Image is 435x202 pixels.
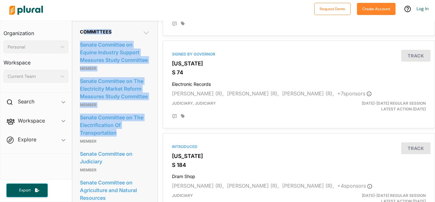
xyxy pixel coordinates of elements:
span: [DATE]-[DATE] Regular Session [362,101,426,106]
div: Add tags [181,21,185,26]
h3: Workspace [4,53,68,67]
h3: [US_STATE] [172,153,426,159]
h3: S 184 [172,162,426,168]
span: [PERSON_NAME] (R), [172,90,224,97]
span: [PERSON_NAME] (R), [227,183,279,189]
span: + 4 sponsor s [337,183,372,189]
h3: Organization [4,24,68,38]
p: Member [80,101,150,109]
button: Export [6,183,48,197]
span: [PERSON_NAME] (R), [227,90,279,97]
div: Personal [8,44,58,50]
div: Latest Action: [DATE] [343,101,431,112]
span: [PERSON_NAME] (R), [282,90,334,97]
span: Export [15,188,35,193]
a: Request Demo [314,5,351,12]
span: [PERSON_NAME] (R), [282,183,334,189]
a: Create Account [357,5,396,12]
span: Judiciary, Judiciary [172,101,216,106]
h4: Electronic Records [172,79,426,87]
div: Add Position Statement [172,21,177,26]
p: Member [80,138,150,145]
a: Senate Committee on The Electricity Market Reform Measures Study Committee [80,76,150,101]
div: Introduced [172,144,426,150]
h4: Dram Shop [172,171,426,179]
div: Signed by Governor [172,51,426,57]
div: Add tags [181,114,185,118]
button: Track [401,50,431,62]
p: Member [80,65,150,72]
span: Committees [80,29,111,34]
a: Senate Committee on Judiciary [80,149,150,166]
div: Add Position Statement [172,114,177,119]
h3: [US_STATE] [172,60,426,67]
button: Request Demo [314,3,351,15]
a: Senate Committee on The Electrification Of Transportation [80,113,150,138]
a: Log In [417,6,429,11]
span: Judiciary [172,193,193,198]
button: Create Account [357,3,396,15]
span: [DATE]-[DATE] Regular Session [362,193,426,198]
button: Track [401,142,431,154]
div: Current Team [8,73,58,80]
a: Senate Committee on Equine Industry Support Measures Study Committee [80,40,150,65]
span: + 7 sponsor s [337,90,372,97]
p: Member [80,166,150,174]
h3: S 74 [172,69,426,76]
span: [PERSON_NAME] (R), [172,183,224,189]
h2: Search [18,98,34,105]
